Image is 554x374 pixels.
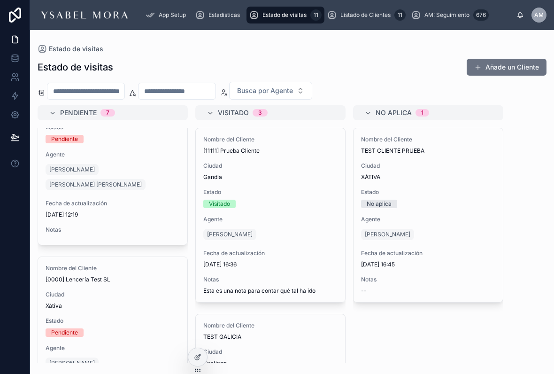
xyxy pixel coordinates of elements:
[60,108,97,117] span: Pendiente
[361,173,495,181] span: XÀTIVA
[49,44,103,54] span: Estado de visitas
[38,61,113,74] h1: Estado de visitas
[424,11,469,19] span: AM: Seguimiento
[361,136,495,143] span: Nombre del Cliente
[310,9,322,21] div: 11
[192,7,246,23] a: Estadísticas
[376,108,412,117] span: No aplica
[46,211,180,218] span: [DATE] 12:19
[229,82,312,100] button: Select Button
[421,109,423,117] div: 1
[367,200,392,208] div: No aplica
[46,276,180,283] span: [0000] Lencería Test SL
[361,216,495,223] span: Agente
[46,226,180,234] span: Notas
[361,261,495,268] span: [DATE] 16:45
[262,11,307,19] span: Estado de visitas
[534,11,544,19] span: AM
[361,162,495,170] span: Ciudad
[467,59,546,76] button: Añade un Cliente
[203,162,338,170] span: Ciudad
[143,7,192,23] a: App Setup
[49,166,95,173] span: [PERSON_NAME]
[258,109,262,117] div: 3
[473,9,489,21] div: 676
[38,8,131,23] img: App logo
[38,44,103,54] a: Estado de visitas
[361,147,495,155] span: TEST CLIENTE PRUEBA
[46,291,180,298] span: Ciudad
[51,135,78,143] div: Pendiente
[203,261,338,268] span: [DATE] 16:36
[203,229,256,240] a: [PERSON_NAME]
[46,302,180,310] span: Xàtiva
[207,231,253,238] span: [PERSON_NAME]
[361,188,495,196] span: Estado
[361,249,495,257] span: Fecha de actualización
[365,231,410,238] span: [PERSON_NAME]
[203,287,338,295] span: Esta es una nota para contar qué tal ha ido
[361,229,414,240] a: [PERSON_NAME]
[46,265,180,272] span: Nombre del Cliente
[203,276,338,283] span: Notas
[203,249,338,257] span: Fecha de actualización
[208,11,240,19] span: Estadísticas
[203,322,338,329] span: Nombre del Cliente
[203,136,338,143] span: Nombre del Cliente
[46,200,180,207] span: Fecha de actualización
[203,333,338,341] span: TEST GALICIA
[46,317,180,325] span: Estado
[209,200,230,208] div: Visitado
[46,358,99,369] a: [PERSON_NAME]
[203,359,338,367] span: Santiago
[394,9,406,21] div: 11
[361,287,367,295] span: --
[203,216,338,223] span: Agente
[361,276,495,283] span: Notas
[203,147,338,155] span: [11111] Prueba Cliente
[203,173,338,181] span: Gandia
[46,179,146,190] a: [PERSON_NAME] [PERSON_NAME]
[218,108,249,117] span: Visitado
[106,109,109,117] div: 7
[139,5,516,25] div: scrollable content
[203,188,338,196] span: Estado
[159,11,186,19] span: App Setup
[203,348,338,356] span: Ciudad
[246,7,324,23] a: Estado de visitas11
[46,344,180,352] span: Agente
[237,86,293,95] span: Busca por Agente
[324,7,408,23] a: Listado de Clientes11
[46,164,99,175] a: [PERSON_NAME]
[340,11,391,19] span: Listado de Clientes
[408,7,492,23] a: AM: Seguimiento676
[46,151,180,158] span: Agente
[51,328,78,337] div: Pendiente
[49,181,142,188] span: [PERSON_NAME] [PERSON_NAME]
[49,359,95,367] span: [PERSON_NAME]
